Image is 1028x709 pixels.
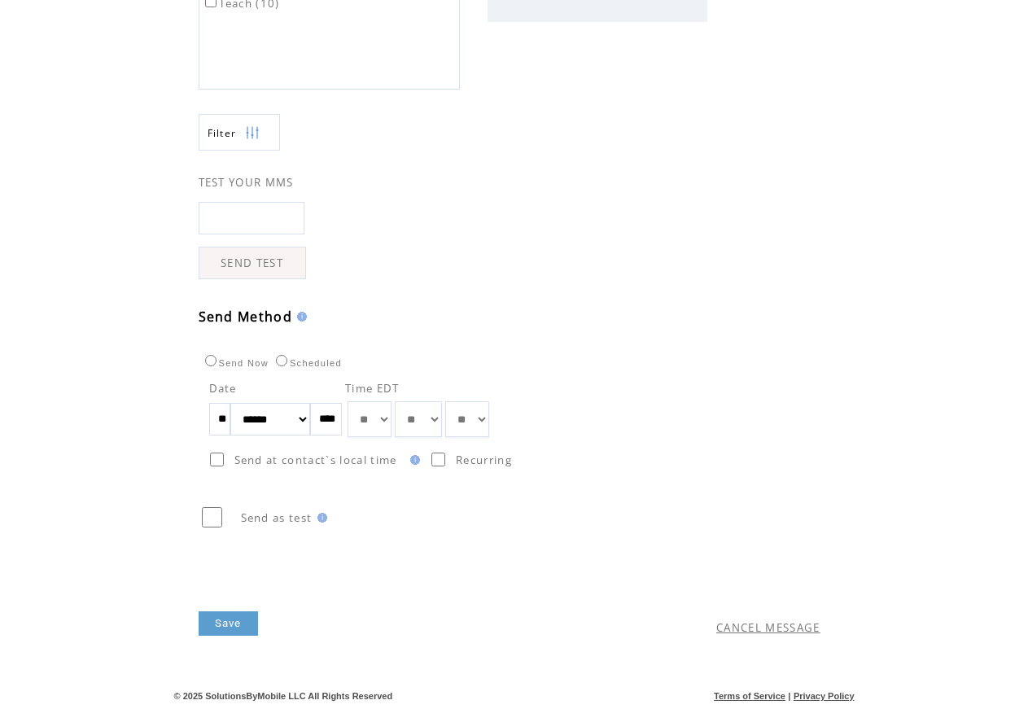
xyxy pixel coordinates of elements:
span: Send Method [199,308,293,326]
a: SEND TEST [199,247,306,279]
img: filters.png [245,115,260,151]
span: Send as test [241,510,313,525]
a: Terms of Service [714,691,785,701]
span: © 2025 SolutionsByMobile LLC All Rights Reserved [174,691,393,701]
input: Send Now [205,355,217,366]
span: Time EDT [345,381,400,396]
span: Recurring [456,453,512,467]
a: Save [199,611,258,636]
span: | [788,691,790,701]
a: Filter [199,114,280,151]
a: Privacy Policy [794,691,855,701]
label: Send Now [201,358,269,368]
span: TEST YOUR MMS [199,175,294,190]
a: CANCEL MESSAGE [716,620,820,635]
img: help.gif [292,312,307,322]
span: Send at contact`s local time [234,453,397,467]
span: Show filters [208,126,237,140]
label: Scheduled [272,358,342,368]
input: Scheduled [276,355,287,366]
span: Date [209,381,237,396]
img: help.gif [405,455,420,465]
img: help.gif [313,513,327,523]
